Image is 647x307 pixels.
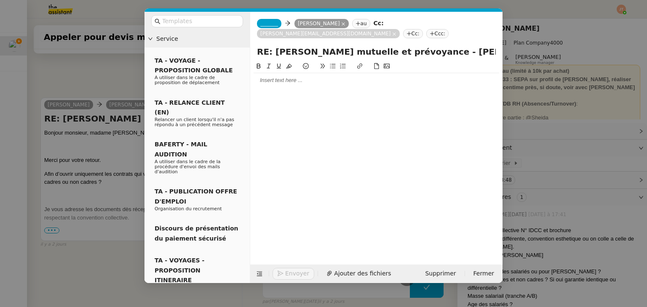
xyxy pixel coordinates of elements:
[155,159,221,175] span: A utiliser dans le cadre de la procédure d'envoi des mails d'audition
[468,268,499,280] button: Fermer
[155,75,219,85] span: A utiliser dans le cadre de proposition de déplacement
[426,29,449,38] nz-tag: Ccc:
[321,268,396,280] button: Ajouter des fichiers
[473,269,494,278] span: Fermer
[155,188,237,204] span: TA - PUBLICATION OFFRE D'EMPLOI
[156,34,246,44] span: Service
[273,268,314,280] button: Envoyer
[403,29,423,38] nz-tag: Cc:
[260,21,278,26] span: _______
[257,29,400,38] nz-tag: [PERSON_NAME][EMAIL_ADDRESS][DOMAIN_NAME]
[155,117,234,127] span: Relancer un client lorsqu'il n'a pas répondu à un précédent message
[155,57,233,74] span: TA - VOYAGE - PROPOSITION GLOBALE
[162,16,238,26] input: Templates
[155,99,225,116] span: TA - RELANCE CLIENT (EN)
[257,45,496,58] input: Subject
[294,19,349,28] nz-tag: [PERSON_NAME]
[144,31,250,47] div: Service
[352,19,370,28] nz-tag: au
[155,225,238,241] span: Discours de présentation du paiement sécurisé
[155,257,204,283] span: TA - VOYAGES - PROPOSITION ITINERAIRE
[420,268,461,280] button: Supprimer
[334,269,391,278] span: Ajouter des fichiers
[155,206,222,212] span: Organisation du recrutement
[425,269,456,278] span: Supprimer
[374,20,384,26] strong: Cc:
[155,141,207,157] span: BAFERTY - MAIL AUDITION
